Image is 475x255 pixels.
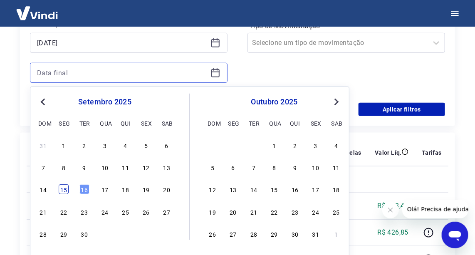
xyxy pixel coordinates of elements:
div: Choose sexta-feira, 3 de outubro de 2025 [141,229,151,239]
button: Next Month [332,97,341,107]
div: Choose quinta-feira, 18 de setembro de 2025 [121,185,131,195]
iframe: Botão para abrir a janela de mensagens [442,222,468,248]
div: Choose terça-feira, 23 de setembro de 2025 [79,207,89,217]
button: Previous Month [38,97,48,107]
div: Choose domingo, 31 de agosto de 2025 [38,140,48,150]
div: sex [311,118,321,128]
span: Olá! Precisa de ajuda? [5,6,70,12]
div: Choose quinta-feira, 16 de outubro de 2025 [290,185,300,195]
div: setembro 2025 [37,97,173,107]
div: Choose quinta-feira, 30 de outubro de 2025 [290,229,300,239]
input: Data inicial [37,37,207,49]
div: ter [249,118,259,128]
div: Choose sexta-feira, 31 de outubro de 2025 [311,229,321,239]
div: dom [208,118,218,128]
div: Choose terça-feira, 7 de outubro de 2025 [249,162,259,172]
div: Choose sábado, 27 de setembro de 2025 [162,207,172,217]
div: Choose segunda-feira, 22 de setembro de 2025 [59,207,69,217]
div: Choose quinta-feira, 11 de setembro de 2025 [121,162,131,172]
div: qui [290,118,300,128]
div: seg [228,118,238,128]
iframe: Mensagem da empresa [402,200,468,218]
div: Choose segunda-feira, 8 de setembro de 2025 [59,162,69,172]
div: Choose domingo, 28 de setembro de 2025 [208,140,218,150]
div: Choose quarta-feira, 1 de outubro de 2025 [270,140,280,150]
div: outubro 2025 [206,97,342,107]
div: Choose quarta-feira, 3 de setembro de 2025 [100,140,110,150]
div: Choose sábado, 20 de setembro de 2025 [162,185,172,195]
iframe: Fechar mensagem [382,202,399,218]
div: dom [38,118,48,128]
div: Choose quarta-feira, 15 de outubro de 2025 [270,185,280,195]
div: Choose segunda-feira, 15 de setembro de 2025 [59,185,69,195]
div: Choose segunda-feira, 13 de outubro de 2025 [228,185,238,195]
div: Choose sexta-feira, 19 de setembro de 2025 [141,185,151,195]
div: sab [162,118,172,128]
div: Choose sexta-feira, 12 de setembro de 2025 [141,162,151,172]
div: seg [59,118,69,128]
div: Choose terça-feira, 9 de setembro de 2025 [79,162,89,172]
div: Choose domingo, 12 de outubro de 2025 [208,185,218,195]
div: Choose quinta-feira, 4 de setembro de 2025 [121,140,131,150]
div: Choose terça-feira, 28 de outubro de 2025 [249,229,259,239]
div: Choose domingo, 28 de setembro de 2025 [38,229,48,239]
div: Choose sábado, 1 de novembro de 2025 [331,229,341,239]
div: Choose domingo, 19 de outubro de 2025 [208,207,218,217]
div: qua [100,118,110,128]
div: Choose sábado, 13 de setembro de 2025 [162,162,172,172]
p: Valor Líq. [375,149,402,157]
div: Choose sexta-feira, 26 de setembro de 2025 [141,207,151,217]
div: Choose terça-feira, 2 de setembro de 2025 [79,140,89,150]
div: Choose quinta-feira, 9 de outubro de 2025 [290,162,300,172]
div: Choose quarta-feira, 17 de setembro de 2025 [100,185,110,195]
div: Choose domingo, 21 de setembro de 2025 [38,207,48,217]
img: Vindi [10,0,64,26]
div: sab [331,118,341,128]
div: ter [79,118,89,128]
div: Choose segunda-feira, 29 de setembro de 2025 [59,229,69,239]
div: sex [141,118,151,128]
div: Choose sábado, 25 de outubro de 2025 [331,207,341,217]
div: Choose quarta-feira, 8 de outubro de 2025 [270,162,280,172]
div: Choose quarta-feira, 10 de setembro de 2025 [100,162,110,172]
div: month 2025-09 [37,139,173,240]
div: Choose segunda-feira, 29 de setembro de 2025 [228,140,238,150]
div: Choose segunda-feira, 27 de outubro de 2025 [228,229,238,239]
div: qua [270,118,280,128]
div: Choose sábado, 6 de setembro de 2025 [162,140,172,150]
div: Choose sábado, 18 de outubro de 2025 [331,185,341,195]
div: Choose domingo, 14 de setembro de 2025 [38,185,48,195]
div: Choose quarta-feira, 22 de outubro de 2025 [270,207,280,217]
div: Choose segunda-feira, 20 de outubro de 2025 [228,207,238,217]
div: Choose terça-feira, 21 de outubro de 2025 [249,207,259,217]
div: Choose domingo, 5 de outubro de 2025 [208,162,218,172]
div: Choose terça-feira, 30 de setembro de 2025 [79,229,89,239]
div: Choose sábado, 4 de outubro de 2025 [162,229,172,239]
div: Choose sábado, 11 de outubro de 2025 [331,162,341,172]
div: Choose sábado, 4 de outubro de 2025 [331,140,341,150]
div: Choose terça-feira, 30 de setembro de 2025 [249,140,259,150]
div: Choose sexta-feira, 3 de outubro de 2025 [311,140,321,150]
div: Choose quarta-feira, 24 de setembro de 2025 [100,207,110,217]
p: R$ 213,43 [378,201,409,211]
div: Choose terça-feira, 14 de outubro de 2025 [249,185,259,195]
div: Choose sexta-feira, 24 de outubro de 2025 [311,207,321,217]
div: Choose quinta-feira, 2 de outubro de 2025 [121,229,131,239]
div: Choose quinta-feira, 2 de outubro de 2025 [290,140,300,150]
div: Choose segunda-feira, 1 de setembro de 2025 [59,140,69,150]
div: Choose terça-feira, 16 de setembro de 2025 [79,185,89,195]
div: Choose domingo, 7 de setembro de 2025 [38,162,48,172]
div: Choose domingo, 26 de outubro de 2025 [208,229,218,239]
div: Choose quinta-feira, 25 de setembro de 2025 [121,207,131,217]
div: Choose sexta-feira, 5 de setembro de 2025 [141,140,151,150]
div: Choose quarta-feira, 29 de outubro de 2025 [270,229,280,239]
div: Choose quinta-feira, 23 de outubro de 2025 [290,207,300,217]
div: qui [121,118,131,128]
input: Data final [37,67,207,79]
p: Tarifas [422,149,442,157]
div: Choose sexta-feira, 10 de outubro de 2025 [311,162,321,172]
div: Choose quarta-feira, 1 de outubro de 2025 [100,229,110,239]
button: Aplicar filtros [359,103,445,116]
p: R$ 426,85 [378,228,409,238]
div: Choose sexta-feira, 17 de outubro de 2025 [311,185,321,195]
